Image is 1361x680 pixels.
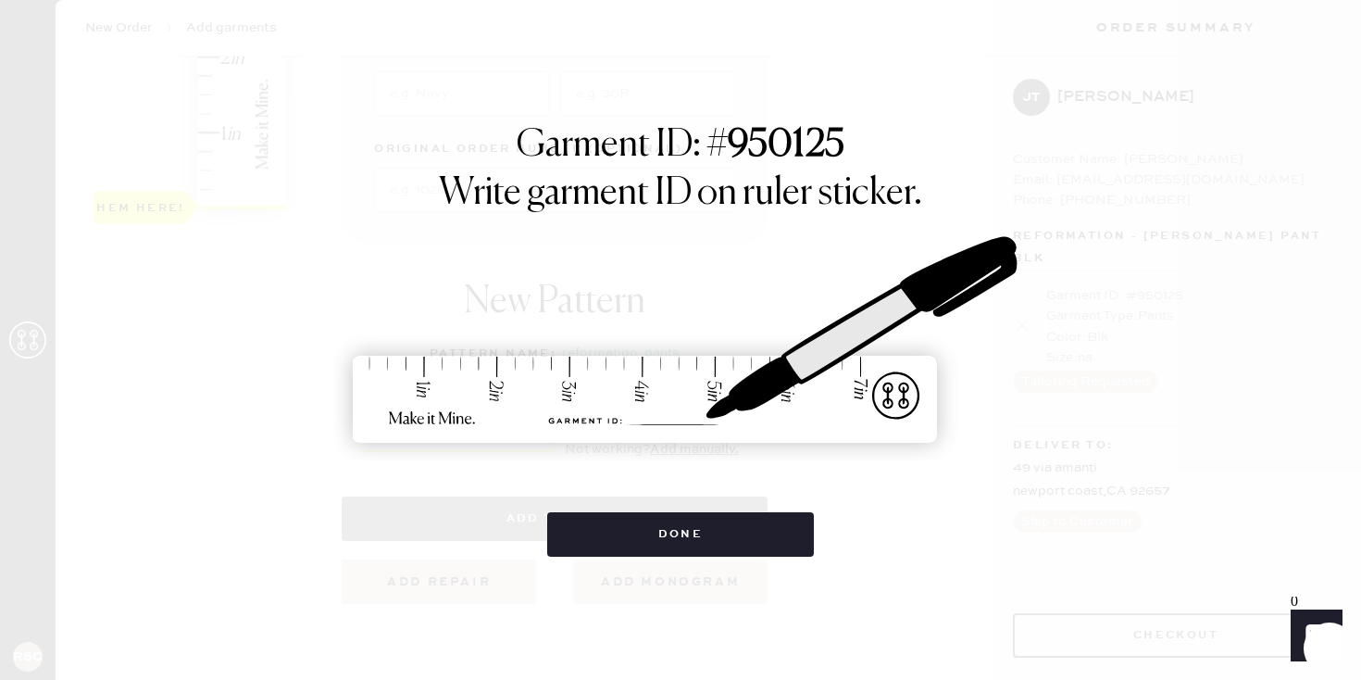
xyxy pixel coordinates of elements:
img: ruler-sticker-sharpie.svg [333,188,1028,494]
strong: 950125 [728,127,844,164]
h1: Garment ID: # [517,123,844,171]
h1: Write garment ID on ruler sticker. [439,171,922,216]
button: Done [547,512,815,557]
iframe: Front Chat [1273,597,1353,676]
